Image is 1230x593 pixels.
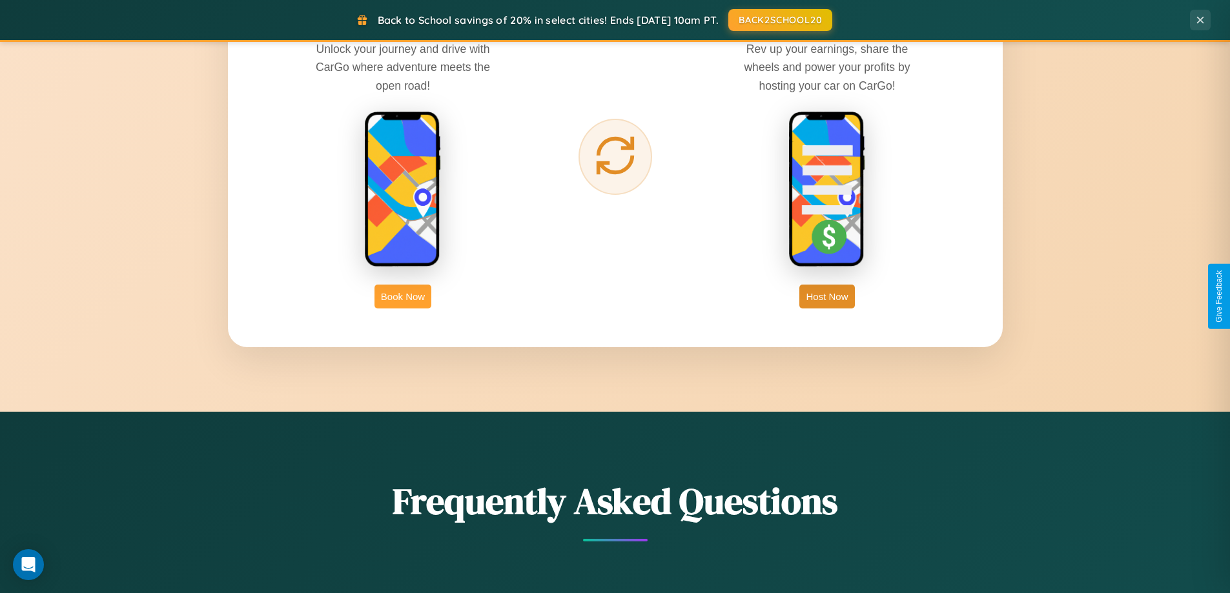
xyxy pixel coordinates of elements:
p: Unlock your journey and drive with CarGo where adventure meets the open road! [306,40,500,94]
img: host phone [788,111,866,268]
button: Book Now [374,285,431,308]
p: Rev up your earnings, share the wheels and power your profits by hosting your car on CarGo! [730,40,924,94]
span: Back to School savings of 20% in select cities! Ends [DATE] 10am PT. [378,14,719,26]
button: BACK2SCHOOL20 [728,9,832,31]
img: rent phone [364,111,442,268]
h2: Frequently Asked Questions [228,476,1003,526]
div: Open Intercom Messenger [13,549,44,580]
button: Host Now [799,285,854,308]
div: Give Feedback [1215,270,1224,323]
